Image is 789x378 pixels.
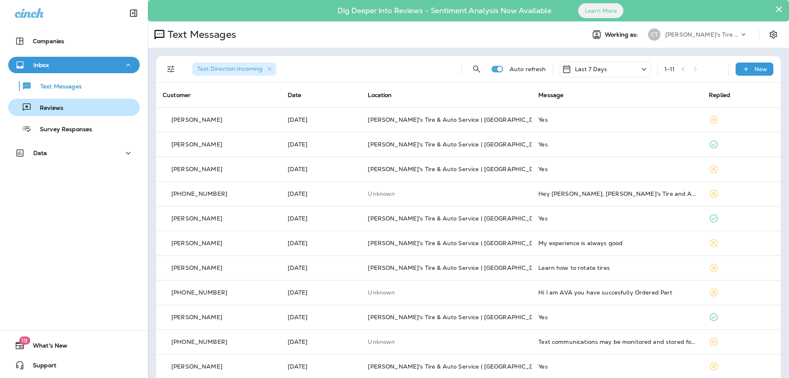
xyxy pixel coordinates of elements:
[605,31,640,38] span: Working as:
[538,314,696,320] div: Yes
[368,165,548,173] span: [PERSON_NAME]'s Tire & Auto Service | [GEOGRAPHIC_DATA]
[578,3,623,18] button: Learn More
[288,363,355,370] p: Sep 30, 2025 07:11 AM
[288,91,302,99] span: Date
[510,66,546,72] p: Auto refresh
[648,28,660,41] div: CT
[368,190,525,197] p: This customer does not have a last location and the phone number they messaged is not assigned to...
[288,215,355,222] p: Oct 4, 2025 07:06 AM
[8,145,140,161] button: Data
[122,5,145,21] button: Collapse Sidebar
[8,33,140,49] button: Companies
[164,28,236,41] p: Text Messages
[33,38,64,44] p: Companies
[171,339,227,345] p: [PHONE_NUMBER]
[8,337,140,354] button: 19What's New
[171,141,222,148] p: [PERSON_NAME]
[288,240,355,246] p: Oct 3, 2025 12:16 PM
[171,289,227,296] p: [PHONE_NUMBER]
[665,31,739,38] p: [PERSON_NAME]'s Tire & Auto
[538,116,696,123] div: Yes
[8,57,140,73] button: Inbox
[538,339,696,345] div: Text communications may be monitored and stored for safety and quality purposes.
[8,77,140,95] button: Text Messages
[8,99,140,116] button: Reviews
[538,289,696,296] div: Hi I am AVA you have succesfully Ordered Part
[33,62,49,68] p: Inbox
[538,363,696,370] div: Yes
[171,116,222,123] p: [PERSON_NAME]
[288,116,355,123] p: Oct 6, 2025 07:10 AM
[163,61,179,77] button: Filters
[288,190,355,197] p: Oct 4, 2025 09:10 AM
[368,363,548,370] span: [PERSON_NAME]'s Tire & Auto Service | [GEOGRAPHIC_DATA]
[288,339,355,345] p: Oct 1, 2025 08:57 AM
[171,264,222,271] p: [PERSON_NAME]
[368,264,548,271] span: [PERSON_NAME]'s Tire & Auto Service | [GEOGRAPHIC_DATA]
[368,313,548,321] span: [PERSON_NAME]'s Tire & Auto Service | [GEOGRAPHIC_DATA]
[197,65,263,72] span: Text Direction : Incoming
[33,150,47,156] p: Data
[538,215,696,222] div: Yes
[664,66,675,72] div: 1 - 11
[368,116,548,123] span: [PERSON_NAME]'s Tire & Auto Service | [GEOGRAPHIC_DATA]
[368,215,548,222] span: [PERSON_NAME]'s Tire & Auto Service | [GEOGRAPHIC_DATA]
[538,190,696,197] div: Hey Scott, Chabill's Tire and Auto Service would love to help keep your vehicle in top shape! Enj...
[8,120,140,137] button: Survey Responses
[171,166,222,172] p: [PERSON_NAME]
[288,314,355,320] p: Oct 2, 2025 08:31 AM
[538,91,563,99] span: Message
[538,141,696,148] div: Yes
[171,215,222,222] p: [PERSON_NAME]
[368,91,392,99] span: Location
[288,141,355,148] p: Oct 5, 2025 03:23 PM
[171,190,227,197] p: [PHONE_NUMBER]
[575,66,607,72] p: Last 7 Days
[468,61,485,77] button: Search Messages
[368,339,525,345] p: This customer does not have a last location and the phone number they messaged is not assigned to...
[538,240,696,246] div: My experience is always good
[775,2,783,16] button: Close
[163,91,191,99] span: Customer
[538,166,696,172] div: Yes
[314,9,575,12] p: Dig Deeper into Reviews - Sentiment Analysis Now Available
[288,166,355,172] p: Oct 5, 2025 07:28 AM
[288,289,355,296] p: Oct 2, 2025 11:09 AM
[8,357,140,373] button: Support
[368,239,548,247] span: [PERSON_NAME]'s Tire & Auto Service | [GEOGRAPHIC_DATA]
[25,342,67,352] span: What's New
[754,66,767,72] p: New
[192,63,276,76] div: Text Direction:Incoming
[288,264,355,271] p: Oct 2, 2025 02:01 PM
[709,91,730,99] span: Replied
[368,289,525,296] p: This customer does not have a last location and the phone number they messaged is not assigned to...
[19,336,30,345] span: 19
[171,363,222,370] p: [PERSON_NAME]
[171,240,222,246] p: [PERSON_NAME]
[32,126,92,134] p: Survey Responses
[766,27,781,42] button: Settings
[368,141,548,148] span: [PERSON_NAME]'s Tire & Auto Service | [GEOGRAPHIC_DATA]
[538,264,696,271] div: Learn how to rotate tires
[171,314,222,320] p: [PERSON_NAME]
[25,362,56,372] span: Support
[32,104,63,112] p: Reviews
[32,83,82,91] p: Text Messages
